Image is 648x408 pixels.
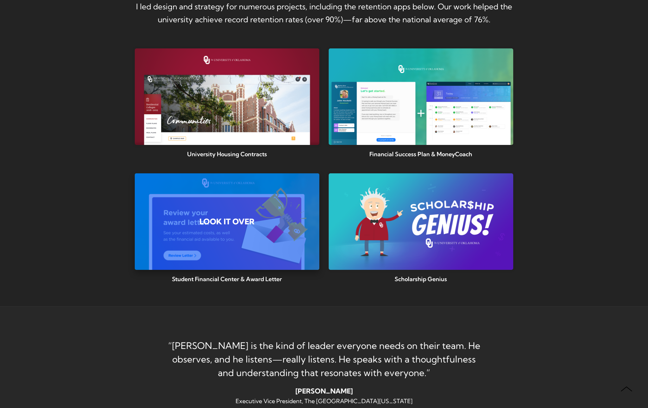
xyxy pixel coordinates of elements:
span: “[PERSON_NAME] is the kind of leader everyone needs on their team. He observes, and he listens—re... [168,340,480,378]
a: Financial Success Plan & MoneyCoach [329,145,513,157]
a: University Housing Contracts [135,48,319,145]
a: Student Financial Center & Award Letter [135,270,319,282]
a: Look it over Student Financial Center & Award Letter [135,173,319,270]
a: Scholarship Genius [329,173,513,270]
span: Look it over [199,217,254,226]
a: Scholarship Genius [329,270,513,282]
a: Financial Success Plan & MoneyCoach [329,48,513,145]
a: University Housing Contracts [135,145,319,157]
span: Executive Vice President, The [GEOGRAPHIC_DATA][US_STATE] [236,397,413,405]
span: [PERSON_NAME] [295,387,353,395]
